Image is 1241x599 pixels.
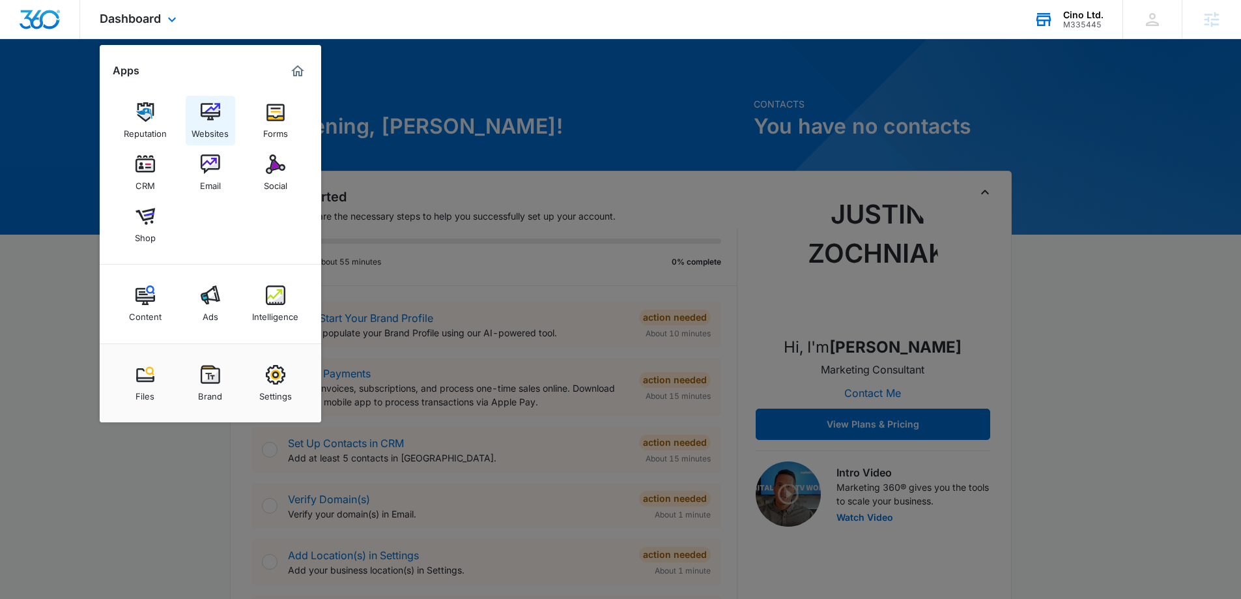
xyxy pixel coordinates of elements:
div: Shop [135,226,156,243]
div: Reputation [124,122,167,139]
a: Ads [186,279,235,329]
div: Settings [259,385,292,402]
div: Content [129,305,162,322]
a: Marketing 360® Dashboard [287,61,308,81]
div: account id [1063,20,1104,29]
a: Shop [121,200,170,250]
span: Dashboard [100,12,161,25]
div: Files [136,385,154,402]
a: Files [121,358,170,408]
a: Forms [251,96,300,145]
h2: Apps [113,65,139,77]
div: CRM [136,174,155,191]
a: CRM [121,148,170,197]
div: Intelligence [252,305,298,322]
div: Websites [192,122,229,139]
a: Settings [251,358,300,408]
div: Forms [263,122,288,139]
a: Websites [186,96,235,145]
a: Intelligence [251,279,300,329]
div: account name [1063,10,1104,20]
a: Email [186,148,235,197]
a: Content [121,279,170,329]
div: Brand [198,385,222,402]
div: Email [200,174,221,191]
div: Ads [203,305,218,322]
div: Social [264,174,287,191]
a: Brand [186,358,235,408]
a: Social [251,148,300,197]
a: Reputation [121,96,170,145]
